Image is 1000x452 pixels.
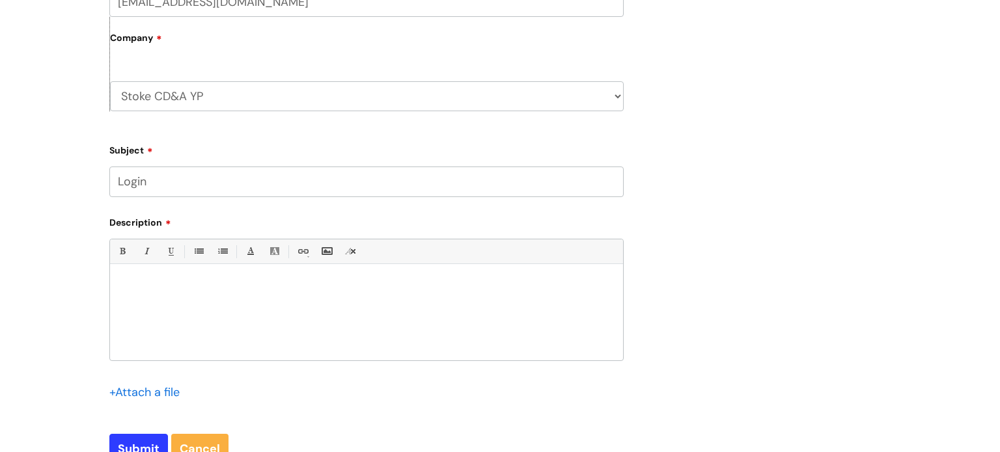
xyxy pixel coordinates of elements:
[342,243,359,259] a: Remove formatting (Ctrl-\)
[109,140,624,156] label: Subject
[110,28,624,57] label: Company
[214,243,230,259] a: 1. Ordered List (Ctrl-Shift-8)
[294,243,311,259] a: Link
[318,243,335,259] a: Insert Image...
[266,243,283,259] a: Back Color
[109,213,624,228] label: Description
[242,243,258,259] a: Font Color
[138,243,154,259] a: Italic (Ctrl-I)
[162,243,178,259] a: Underline(Ctrl-U)
[190,243,206,259] a: • Unordered List (Ctrl-Shift-7)
[109,382,187,403] div: Attach a file
[114,243,130,259] a: Bold (Ctrl-B)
